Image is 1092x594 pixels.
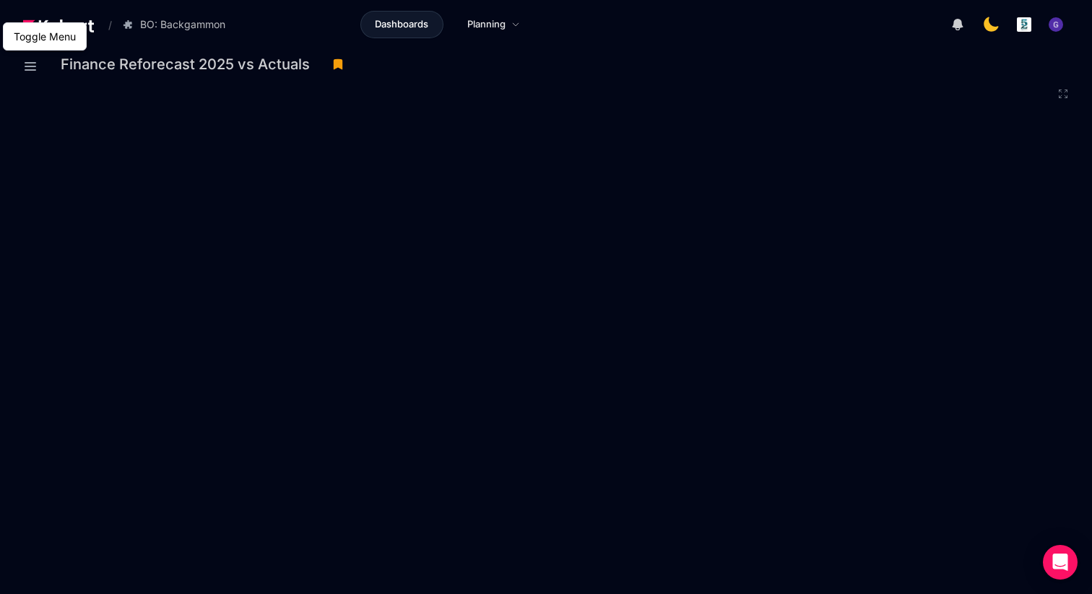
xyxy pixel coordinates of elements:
span: Planning [467,17,506,32]
img: logo_logo_images_1_20240607072359498299_20240828135028712857.jpeg [1017,17,1031,32]
button: BO: Backgammon [115,12,240,37]
button: Fullscreen [1057,88,1069,100]
div: Open Intercom Messenger [1043,545,1078,580]
h3: Finance Reforecast 2025 vs Actuals [61,57,318,71]
span: / [97,17,112,32]
span: Dashboards [375,17,428,32]
span: BO: Backgammon [140,17,225,32]
div: Toggle Menu [11,26,79,47]
a: Dashboards [360,11,443,38]
a: Planning [452,11,535,38]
